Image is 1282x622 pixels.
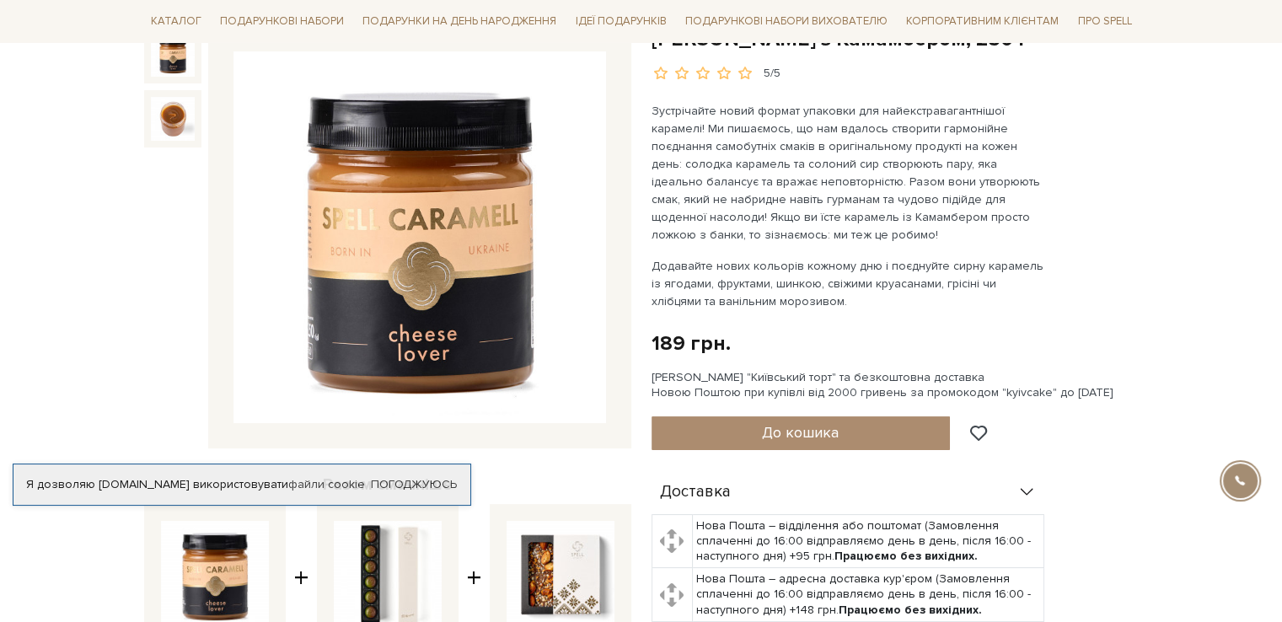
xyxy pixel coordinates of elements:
a: Корпоративним клієнтам [899,7,1065,35]
a: Про Spell [1070,8,1138,35]
p: Зустрічайте новий формат упаковки для найекстравагантнішої карамелі! Ми пишаємось, що нам вдалось... [652,102,1047,244]
a: Подарункові набори вихователю [679,7,894,35]
span: Доставка [660,485,731,500]
p: Додавайте нових кольорів кожному дню і поєднуйте сирну карамель із ягодами, фруктами, шинкою, сві... [652,257,1047,310]
a: Погоджуюсь [371,477,457,492]
a: Каталог [144,8,208,35]
b: Працюємо без вихідних. [839,603,982,617]
img: Карамель з Камамбером, 250 г [233,51,606,424]
a: Подарунки на День народження [356,8,563,35]
button: До кошика [652,416,951,450]
a: Ідеї подарунків [568,8,673,35]
div: Я дозволяю [DOMAIN_NAME] використовувати [13,477,470,492]
a: файли cookie [288,477,365,491]
div: 189 грн. [652,330,731,357]
span: До кошика [762,423,839,442]
td: Нова Пошта – адресна доставка кур'єром (Замовлення сплаченні до 16:00 відправляємо день в день, п... [692,568,1043,622]
div: [PERSON_NAME] "Київський торт" та безкоштовна доставка Новою Поштою при купівлі від 2000 гривень ... [652,370,1139,400]
img: Карамель з Камамбером, 250 г [151,97,195,141]
a: Подарункові набори [213,8,351,35]
td: Нова Пошта – відділення або поштомат (Замовлення сплаченні до 16:00 відправляємо день в день, піс... [692,514,1043,568]
img: Карамель з Камамбером, 250 г [151,33,195,77]
div: 5/5 [764,66,780,82]
b: Працюємо без вихідних. [834,549,978,563]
